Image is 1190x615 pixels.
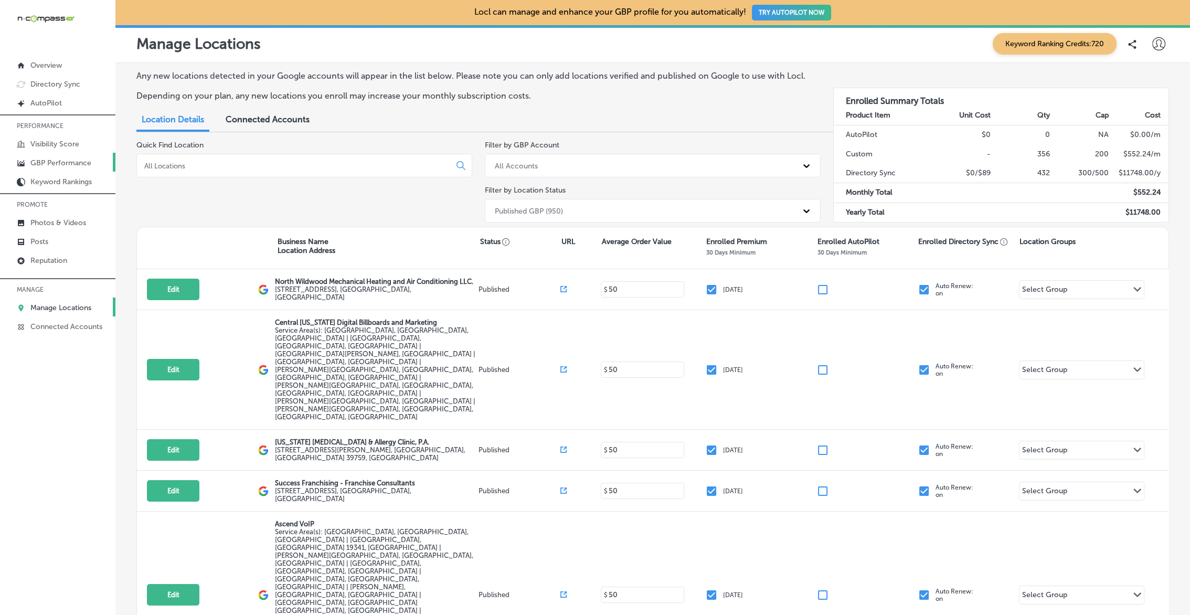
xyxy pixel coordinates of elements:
[602,237,672,246] p: Average Order Value
[479,285,560,293] p: Published
[991,106,1050,125] th: Qty
[936,363,973,377] p: Auto Renew: on
[991,145,1050,164] td: 356
[147,439,199,461] button: Edit
[932,164,991,183] td: $0/$89
[258,590,269,600] img: logo
[723,487,743,495] p: [DATE]
[479,446,560,454] p: Published
[136,71,807,81] p: Any new locations detected in your Google accounts will appear in the list below. Please note you...
[17,14,75,24] img: 660ab0bf-5cc7-4cb8-ba1c-48b5ae0f18e60NCTV_CLogo_TV_Black_-500x88.png
[936,282,973,297] p: Auto Renew: on
[817,237,879,246] p: Enrolled AutoPilot
[1109,164,1168,183] td: $ 11748.00 /y
[258,284,269,295] img: logo
[936,588,973,602] p: Auto Renew: on
[834,183,932,203] td: Monthly Total
[991,164,1050,183] td: 432
[30,158,91,167] p: GBP Performance
[30,61,62,70] p: Overview
[932,125,991,145] td: $0
[258,486,269,496] img: logo
[30,99,62,108] p: AutoPilot
[1022,590,1067,602] div: Select Group
[147,359,199,380] button: Edit
[993,33,1117,55] span: Keyword Ranking Credits: 720
[723,447,743,454] p: [DATE]
[479,487,560,495] p: Published
[706,249,756,256] p: 30 Days Minimum
[1022,365,1067,377] div: Select Group
[604,487,608,495] p: $
[1109,183,1168,203] td: $ 552.24
[845,111,890,120] strong: Product Item
[258,365,269,375] img: logo
[918,237,1008,246] p: Enrolled Directory Sync
[1109,145,1168,164] td: $ 552.24 /m
[932,106,991,125] th: Unit Cost
[1019,237,1076,246] p: Location Groups
[275,520,476,528] p: Ascend VoIP
[495,206,563,215] div: Published GBP (950)
[485,186,566,195] label: Filter by Location Status
[1109,203,1168,222] td: $ 11748.00
[1109,106,1168,125] th: Cost
[936,443,973,458] p: Auto Renew: on
[275,326,475,421] span: Orlando, FL, USA | Kissimmee, FL, USA | Meadow Woods, FL 32824, USA | Hunters Creek, FL 32837, US...
[1022,285,1067,297] div: Select Group
[479,591,560,599] p: Published
[136,35,261,52] p: Manage Locations
[1050,145,1109,164] td: 200
[604,447,608,454] p: $
[30,218,86,227] p: Photos & Videos
[485,141,559,150] label: Filter by GBP Account
[936,484,973,499] p: Auto Renew: on
[834,88,1168,106] h3: Enrolled Summary Totals
[30,237,48,246] p: Posts
[834,125,932,145] td: AutoPilot
[1022,446,1067,458] div: Select Group
[142,114,204,124] span: Location Details
[275,278,476,285] p: North Wildwood Mechanical Heating and Air Conditioning LLC.
[275,487,476,503] label: [STREET_ADDRESS] , [GEOGRAPHIC_DATA], [GEOGRAPHIC_DATA]
[932,145,991,164] td: -
[817,249,867,256] p: 30 Days Minimum
[723,366,743,374] p: [DATE]
[1050,164,1109,183] td: 300/500
[258,445,269,455] img: logo
[1022,486,1067,499] div: Select Group
[561,237,575,246] p: URL
[275,285,476,301] label: [STREET_ADDRESS] , [GEOGRAPHIC_DATA], [GEOGRAPHIC_DATA]
[30,140,79,149] p: Visibility Score
[136,141,204,150] label: Quick Find Location
[1050,125,1109,145] td: NA
[723,286,743,293] p: [DATE]
[706,237,767,246] p: Enrolled Premium
[30,256,67,265] p: Reputation
[1050,106,1109,125] th: Cap
[752,5,831,20] button: TRY AUTOPILOT NOW
[275,479,476,487] p: Success Franchising - Franchise Consultants
[480,237,561,246] p: Status
[834,164,932,183] td: Directory Sync
[30,322,102,331] p: Connected Accounts
[604,366,608,374] p: $
[604,591,608,599] p: $
[723,591,743,599] p: [DATE]
[226,114,310,124] span: Connected Accounts
[991,125,1050,145] td: 0
[30,177,92,186] p: Keyword Rankings
[30,303,91,312] p: Manage Locations
[278,237,335,255] p: Business Name Location Address
[136,91,807,101] p: Depending on your plan, any new locations you enroll may increase your monthly subscription costs.
[30,80,80,89] p: Directory Sync
[275,319,476,326] p: Central [US_STATE] Digital Billboards and Marketing
[1109,125,1168,145] td: $ 0.00 /m
[834,203,932,222] td: Yearly Total
[275,438,476,446] p: [US_STATE] [MEDICAL_DATA] & Allergy Clinic, P.A.
[495,161,538,170] div: All Accounts
[147,279,199,300] button: Edit
[834,145,932,164] td: Custom
[147,480,199,502] button: Edit
[275,446,476,462] label: [STREET_ADDRESS][PERSON_NAME] , [GEOGRAPHIC_DATA], [GEOGRAPHIC_DATA] 39759, [GEOGRAPHIC_DATA]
